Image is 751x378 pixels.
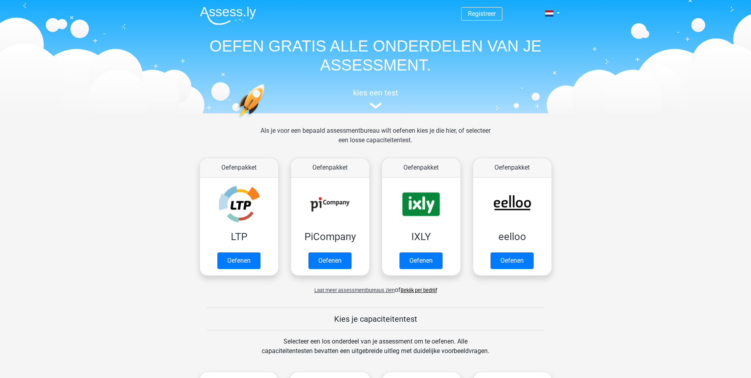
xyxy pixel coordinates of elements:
[254,126,497,155] div: Als je voor een bepaald assessmentbureau wilt oefenen kies je die hier, of selecteer een losse ca...
[237,84,295,156] img: oefenen
[194,88,558,109] a: kies een test
[254,337,497,365] div: Selecteer een los onderdeel van je assessment om te oefenen. Alle capaciteitentesten bevatten een...
[491,252,534,269] a: Oefenen
[314,287,395,293] span: Laat meer assessmentbureaus zien
[468,10,496,17] a: Registreer
[217,252,260,269] a: Oefenen
[401,287,437,293] a: Bekijk per bedrijf
[194,88,558,97] h5: kies een test
[200,6,256,25] img: Assessly
[399,252,443,269] a: Oefenen
[194,279,558,295] div: of
[370,103,382,109] img: assessment
[194,36,558,74] h1: OEFEN GRATIS ALLE ONDERDELEN VAN JE ASSESSMENT.
[207,314,545,324] h5: Kies je capaciteitentest
[308,252,352,269] a: Oefenen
